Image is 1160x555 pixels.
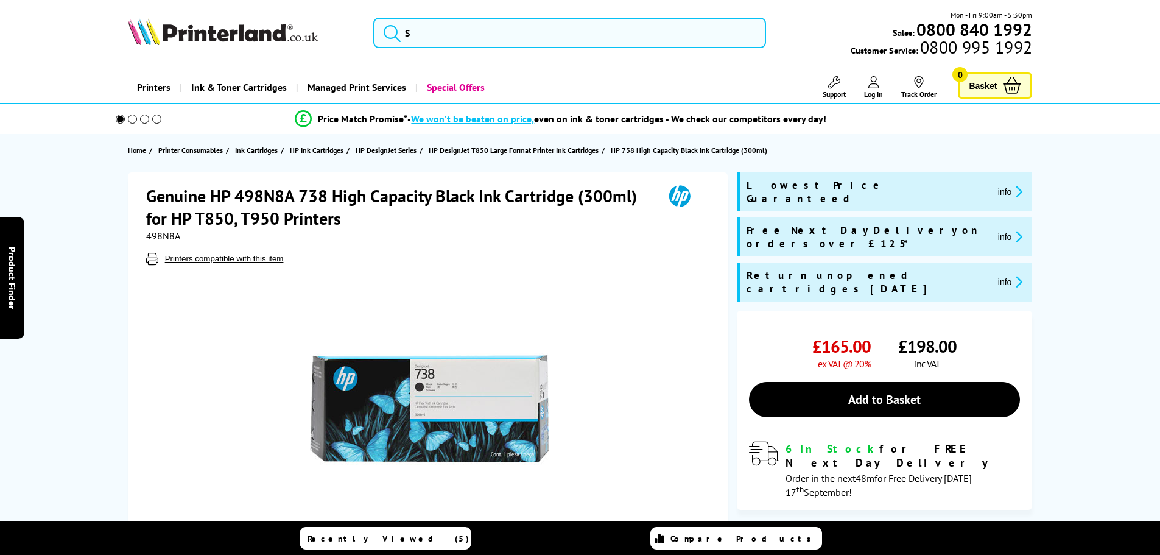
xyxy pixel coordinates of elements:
[191,72,287,103] span: Ink & Toner Cartridges
[818,358,871,370] span: ex VAT @ 20%
[146,230,180,242] span: 498N8A
[994,275,1027,289] button: promo-description
[296,72,415,103] a: Managed Print Services
[994,185,1027,199] button: promo-description
[786,472,972,498] span: Order in the next for Free Delivery [DATE] 17 September!
[786,442,879,456] span: 6 In Stock
[893,27,915,38] span: Sales:
[128,144,146,157] span: Home
[823,76,846,99] a: Support
[290,144,343,157] span: HP Ink Cartridges
[994,230,1027,244] button: promo-description
[300,527,471,550] a: Recently Viewed (5)
[951,9,1032,21] span: Mon - Fri 9:00am - 5:30pm
[356,144,420,157] a: HP DesignJet Series
[611,144,770,157] a: HP 738 High Capacity Black Ink Cartridge (300ml)
[898,335,957,358] span: £198.00
[180,72,296,103] a: Ink & Toner Cartridges
[158,144,226,157] a: Printer Consumables
[411,113,534,125] span: We won’t be beaten on price,
[99,108,1023,130] li: modal_Promise
[429,144,602,157] a: HP DesignJet T850 Large Format Printer Ink Cartridges
[407,113,826,125] div: - even on ink & toner cartridges - We check our competitors every day!
[851,41,1032,56] span: Customer Service:
[429,144,599,157] span: HP DesignJet T850 Large Format Printer Ink Cartridges
[6,246,18,309] span: Product Finder
[915,358,940,370] span: inc VAT
[670,533,818,544] span: Compare Products
[747,269,988,295] span: Return unopened cartridges [DATE]
[356,144,417,157] span: HP DesignJet Series
[290,144,346,157] a: HP Ink Cartridges
[318,113,407,125] span: Price Match Promise*
[652,185,708,207] img: HP
[611,144,767,157] span: HP 738 High Capacity Black Ink Cartridge (300ml)
[146,185,652,230] h1: Genuine HP 498N8A 738 High Capacity Black Ink Cartridge (300ml) for HP T850, T950 Printers
[235,144,278,157] span: Ink Cartridges
[747,179,988,205] span: Lowest Price Guaranteed
[749,442,1020,498] div: modal_delivery
[158,144,223,157] span: Printer Consumables
[128,18,359,48] a: Printerland Logo
[952,67,968,82] span: 0
[749,382,1020,417] a: Add to Basket
[864,76,883,99] a: Log In
[786,442,1020,470] div: for FREE Next Day Delivery
[969,77,997,94] span: Basket
[856,472,874,484] span: 48m
[915,24,1032,35] a: 0800 840 1992
[812,335,871,358] span: £165.00
[128,18,318,45] img: Printerland Logo
[161,253,287,264] button: Printers compatible with this item
[373,18,766,48] input: S
[747,224,988,250] span: Free Next Day Delivery on orders over £125*
[308,533,469,544] span: Recently Viewed (5)
[235,144,281,157] a: Ink Cartridges
[864,90,883,99] span: Log In
[310,289,549,528] img: HP 498N8A 738 High Capacity Black Ink Cartridge (300ml)
[918,41,1032,53] span: 0800 995 1992
[650,527,822,550] a: Compare Products
[901,76,937,99] a: Track Order
[128,144,149,157] a: Home
[128,72,180,103] a: Printers
[415,72,494,103] a: Special Offers
[796,484,804,495] sup: th
[823,90,846,99] span: Support
[916,18,1032,41] b: 0800 840 1992
[958,72,1032,99] a: Basket 0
